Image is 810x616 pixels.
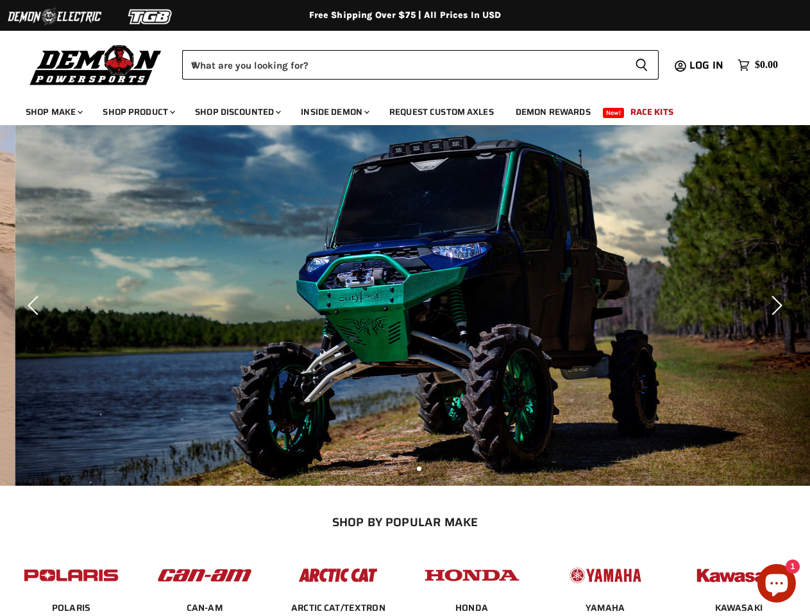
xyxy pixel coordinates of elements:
img: POPULAR_MAKE_logo_2_dba48cf1-af45-46d4-8f73-953a0f002620.jpg [21,556,121,595]
a: Inside Demon [291,99,377,125]
a: Shop Make [16,99,90,125]
a: Shop Discounted [185,99,289,125]
img: POPULAR_MAKE_logo_3_027535af-6171-4c5e-a9bc-f0eccd05c5d6.jpg [288,556,388,595]
a: Request Custom Axles [380,99,503,125]
span: POLARIS [52,602,90,615]
inbox-online-store-chat: Shopify online store chat [754,564,800,606]
button: Next [762,293,788,318]
li: Page dot 2 [403,466,407,471]
span: HONDA [455,602,488,615]
li: Page dot 1 [389,466,393,471]
button: Previous [22,293,48,318]
ul: Main menu [16,94,775,125]
a: POLARIS [52,602,90,613]
span: CAN-AM [187,602,223,615]
span: New! [603,108,625,118]
a: KAWASAKI [715,602,763,613]
a: ARCTIC CAT/TEXTRON [291,602,385,613]
a: Demon Rewards [506,99,600,125]
a: Log in [684,60,731,71]
img: Demon Electric Logo 2 [6,4,103,29]
form: Product [182,50,659,80]
input: When autocomplete results are available use up and down arrows to review and enter to select [182,50,625,80]
img: POPULAR_MAKE_logo_5_20258e7f-293c-4aac-afa8-159eaa299126.jpg [555,556,655,595]
h2: SHOP BY POPULAR MAKE [16,515,795,529]
span: YAMAHA [586,602,625,615]
a: CAN-AM [187,602,223,613]
img: Demon Powersports [26,42,166,87]
span: KAWASAKI [715,602,763,615]
a: YAMAHA [586,602,625,613]
a: Race Kits [621,99,683,125]
span: ARCTIC CAT/TEXTRON [291,602,385,615]
span: Log in [689,57,723,73]
img: POPULAR_MAKE_logo_1_adc20308-ab24-48c4-9fac-e3c1a623d575.jpg [155,556,255,595]
a: $0.00 [731,56,784,74]
img: TGB Logo 2 [103,4,199,29]
span: $0.00 [755,59,778,71]
a: HONDA [455,602,488,613]
li: Page dot 3 [417,466,421,471]
img: POPULAR_MAKE_logo_6_76e8c46f-2d1e-4ecc-b320-194822857d41.jpg [689,556,789,595]
a: Shop Product [93,99,183,125]
img: POPULAR_MAKE_logo_4_4923a504-4bac-4306-a1be-165a52280178.jpg [422,556,522,595]
button: Search [625,50,659,80]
